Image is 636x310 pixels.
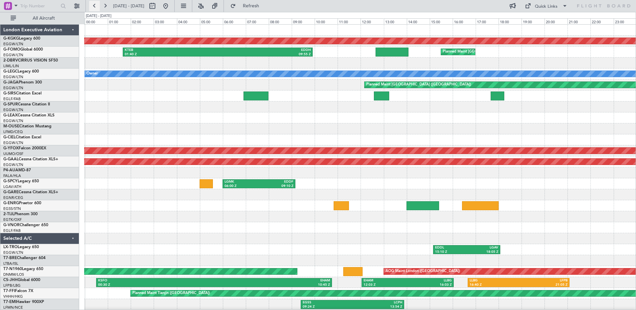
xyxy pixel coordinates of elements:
div: Owner [86,69,98,79]
div: 12:00 [361,18,384,24]
span: G-SIRS [3,91,16,95]
a: EGLF/FAB [3,228,21,233]
div: 22:00 [590,18,613,24]
div: 21:05 Z [519,283,567,287]
a: UUMO/OSF [3,151,23,156]
div: 11:00 [338,18,361,24]
span: G-JAGA [3,80,19,84]
a: LTBA/ISL [3,261,18,266]
a: G-ENRGPraetor 600 [3,201,41,205]
a: G-LEGCLegacy 600 [3,70,39,74]
div: 02:00 [131,18,154,24]
div: [DATE] - [DATE] [86,13,111,19]
span: G-KGKG [3,37,19,41]
div: 16:00 [453,18,476,24]
span: T7-N1960 [3,267,22,271]
span: [DATE] - [DATE] [113,3,144,9]
span: G-FOMO [3,48,20,52]
div: 18:05 Z [467,250,498,254]
a: LFPB/LBG [3,283,21,288]
div: 18:00 [499,18,522,24]
a: G-VNORChallenger 650 [3,223,48,227]
div: 03:00 [154,18,177,24]
a: EGGW/LTN [3,53,23,58]
span: M-OUSE [3,124,19,128]
div: 09:24 Z [303,305,353,309]
div: LCPH [352,300,402,305]
span: 2-TIJL [3,212,14,216]
span: LX-TRO [3,245,18,249]
a: P4-AUAMD-87 [3,168,31,172]
span: G-ENRG [3,201,19,205]
button: Refresh [227,1,267,11]
div: LGMK [225,180,259,184]
span: 2-DBRV [3,59,18,63]
div: 04:00 [177,18,200,24]
a: LGAV/ATH [3,184,21,189]
a: EGGW/LTN [3,42,23,47]
a: LIML/LIN [3,64,19,69]
a: M-OUSECitation Mustang [3,124,52,128]
div: 16:40 Z [470,283,519,287]
a: G-JAGAPhenom 300 [3,80,42,84]
a: EGGW/LTN [3,250,23,255]
a: G-GARECessna Citation XLS+ [3,190,58,194]
a: FALA/HLA [3,173,21,178]
span: G-YFOX [3,146,19,150]
div: 05:00 [200,18,223,24]
div: Planned Maint [GEOGRAPHIC_DATA] ([GEOGRAPHIC_DATA]) [366,80,471,90]
span: G-GAAL [3,157,19,161]
a: EGGW/LTN [3,75,23,79]
span: CS-JHH [3,278,18,282]
a: EGGW/LTN [3,118,23,123]
a: T7-N1960Legacy 650 [3,267,43,271]
a: EGSS/STN [3,206,21,211]
div: 16:03 Z [407,283,451,287]
div: 17:00 [476,18,499,24]
div: 09:00 [292,18,315,24]
div: 01:40 Z [125,52,218,57]
a: G-SIRSCitation Excel [3,91,42,95]
a: T7-BREChallenger 604 [3,256,46,260]
a: LFMD/CEQ [3,129,23,134]
div: Quick Links [535,3,557,10]
div: 06:00 [223,18,246,24]
span: Refresh [237,4,265,8]
a: CS-JHHGlobal 6000 [3,278,40,282]
span: G-SPCY [3,179,18,183]
a: EGTK/OXF [3,217,22,222]
div: 06:00 Z [225,184,259,189]
div: LLBG [470,278,519,283]
div: Planned Maint [GEOGRAPHIC_DATA] ([GEOGRAPHIC_DATA]) [443,47,548,57]
span: G-SPUR [3,102,18,106]
div: 10:45 Z [214,283,330,287]
input: Trip Number [20,1,59,11]
span: All Aircraft [17,16,70,21]
div: EDDF [259,180,293,184]
a: G-SPCYLegacy 650 [3,179,39,183]
a: LX-TROLegacy 650 [3,245,39,249]
a: EGNR/CEG [3,195,23,200]
a: G-GAALCessna Citation XLS+ [3,157,58,161]
div: EGSS [303,300,353,305]
div: 15:00 [430,18,453,24]
span: P4-AUA [3,168,18,172]
span: G-GARE [3,190,19,194]
button: All Aircraft [7,13,72,24]
div: 15:10 Z [435,250,467,254]
a: LFMN/NCE [3,305,23,310]
span: G-CIEL [3,135,16,139]
div: 12:03 Z [364,283,407,287]
a: DNMM/LOS [3,272,24,277]
div: 20:00 [545,18,567,24]
span: G-VNOR [3,223,20,227]
a: T7-FFIFalcon 7X [3,289,33,293]
a: G-FOMOGlobal 6000 [3,48,43,52]
a: 2-TIJLPhenom 300 [3,212,38,216]
div: EDDL [435,245,467,250]
div: 08:00 [269,18,292,24]
a: EGGW/LTN [3,85,23,90]
div: LGAV [467,245,498,250]
div: AOG Maint London ([GEOGRAPHIC_DATA]) [386,266,460,276]
a: EGGW/LTN [3,162,23,167]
